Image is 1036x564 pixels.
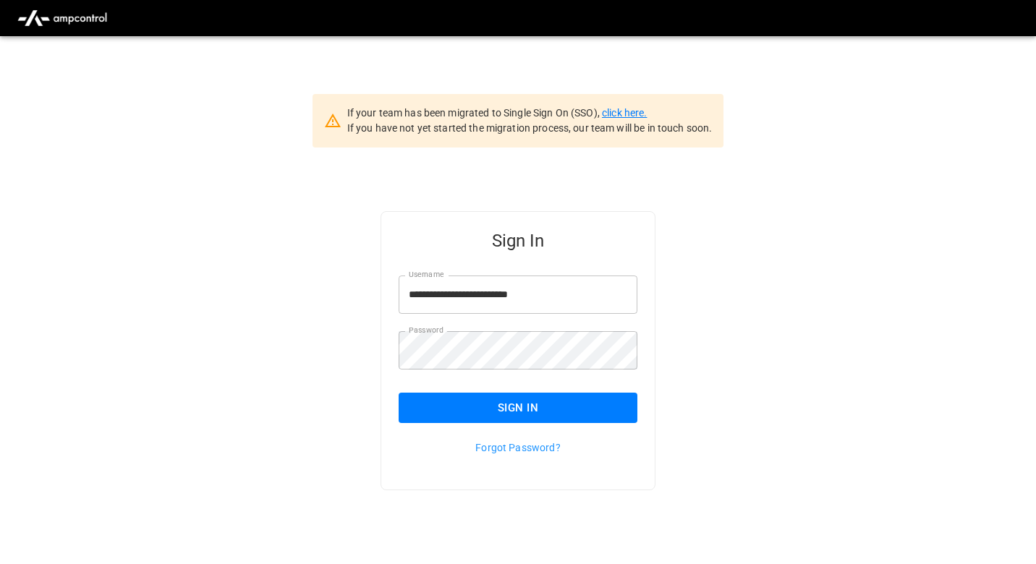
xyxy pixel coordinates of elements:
label: Username [409,269,443,281]
label: Password [409,325,443,336]
span: If your team has been migrated to Single Sign On (SSO), [347,107,602,119]
p: Forgot Password? [399,440,637,455]
h5: Sign In [399,229,637,252]
span: If you have not yet started the migration process, our team will be in touch soon. [347,122,713,134]
img: ampcontrol.io logo [12,4,113,32]
a: click here. [602,107,647,119]
button: Sign In [399,393,637,423]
